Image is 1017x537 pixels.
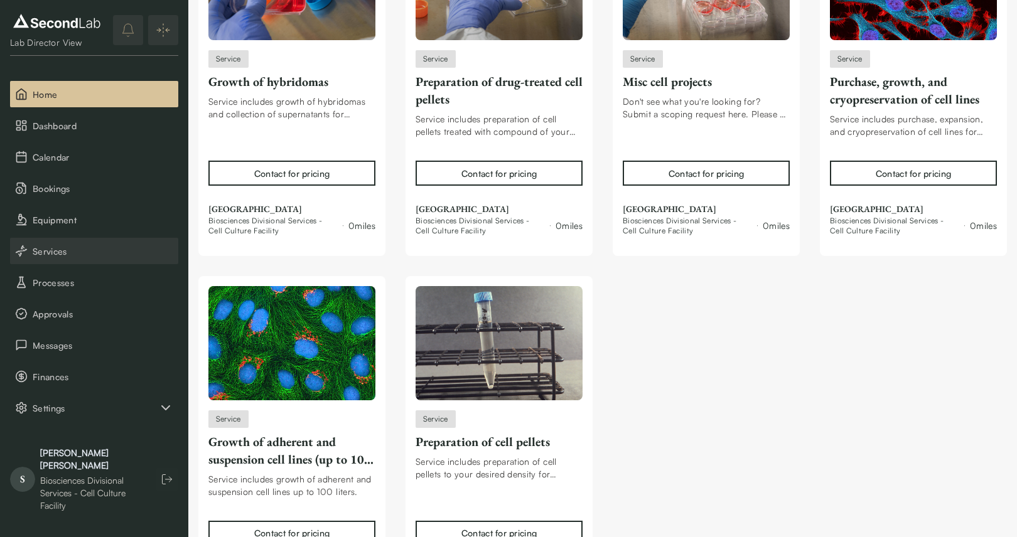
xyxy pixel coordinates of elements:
button: Dashboard [10,112,178,139]
img: logo [10,11,104,31]
div: 0 miles [763,219,790,232]
span: Processes [33,276,173,289]
span: [GEOGRAPHIC_DATA] [416,203,583,216]
span: Biosciences Divisional Services - Cell Culture Facility [208,216,338,236]
button: Equipment [10,206,178,233]
div: Contact for pricing [876,167,951,180]
span: Approvals [33,307,173,321]
img: Growth of adherent and suspension cell lines (up to 100 liters) [208,286,375,400]
div: Service includes purchase, expansion, and cryopreservation of cell lines for downstream analysis. [830,113,997,138]
button: Expand/Collapse sidebar [148,15,178,45]
span: Biosciences Divisional Services - Cell Culture Facility [623,216,752,236]
div: Service includes growth of hybridomas and collection of supernatants for downstream analysis. [208,95,375,120]
div: Service includes preparation of cell pellets treated with compound of your choice to your desired... [416,113,583,138]
span: Biosciences Divisional Services - Cell Culture Facility [830,216,959,236]
span: Settings [33,401,158,415]
div: Service includes growth of adherent and suspension cell lines up to 100 liters. [208,473,375,498]
div: 0 miles [970,219,997,232]
span: Service [423,53,448,65]
span: [GEOGRAPHIC_DATA] [623,203,790,216]
span: Service [216,53,241,65]
div: Contact for pricing [254,167,330,180]
button: Services [10,238,178,264]
div: Service includes preparation of cell pellets to your desired density for downstream analysis. Can... [416,455,583,481]
div: Preparation of drug-treated cell pellets [416,73,583,108]
span: Services [33,245,173,258]
div: 0 miles [348,219,375,232]
div: Misc cell projects [623,73,790,90]
button: Finances [10,363,178,390]
div: 0 miles [556,219,583,232]
button: Home [10,81,178,107]
button: Calendar [10,144,178,170]
span: Home [33,88,173,101]
div: Contact for pricing [669,167,744,180]
button: Approvals [10,300,178,327]
span: Service [216,413,241,425]
div: [PERSON_NAME] [PERSON_NAME] [40,447,143,472]
span: Bookings [33,182,173,195]
span: Service [837,53,863,65]
span: Equipment [33,213,173,226]
button: notifications [113,15,143,45]
span: S [10,467,35,492]
button: Messages [10,332,178,358]
span: Calendar [33,151,173,164]
span: Service [423,413,448,425]
div: Lab Director View [10,36,104,49]
span: [GEOGRAPHIC_DATA] [830,203,997,216]
img: Preparation of cell pellets [416,286,583,400]
span: [GEOGRAPHIC_DATA] [208,203,375,216]
div: Settings sub items [10,395,178,421]
span: Messages [33,339,173,352]
span: Service [630,53,655,65]
div: Growth of hybridomas [208,73,375,90]
div: Contact for pricing [461,167,537,180]
span: Dashboard [33,119,173,132]
div: Growth of adherent and suspension cell lines (up to 100 liters) [208,433,375,468]
button: Processes [10,269,178,295]
button: Log out [156,468,178,491]
div: Purchase, growth, and cryopreservation of cell lines [830,73,997,108]
span: Biosciences Divisional Services - Cell Culture Facility [416,216,545,236]
div: Don't see what you're looking for? Submit a scoping request here. Please be sure to provide high ... [623,95,790,120]
span: Finances [33,370,173,383]
div: Preparation of cell pellets [416,433,583,450]
button: Settings [10,395,178,421]
div: Biosciences Divisional Services - Cell Culture Facility [40,474,143,512]
button: Bookings [10,175,178,201]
